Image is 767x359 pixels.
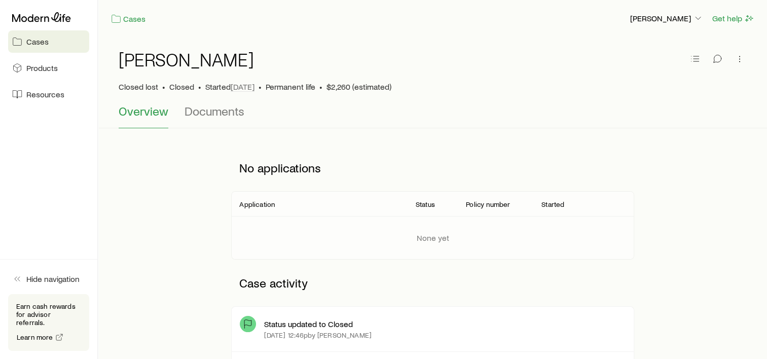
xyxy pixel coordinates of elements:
span: Overview [119,104,168,118]
span: Closed [169,82,194,92]
p: None yet [417,233,449,243]
span: Permanent life [266,82,315,92]
span: • [259,82,262,92]
span: $2,260 (estimated) [326,82,391,92]
p: Status updated to Closed [264,319,353,329]
p: Earn cash rewards for advisor referrals. [16,302,81,327]
span: • [198,82,201,92]
span: [DATE] [231,82,254,92]
button: Get help [712,13,755,24]
span: Hide navigation [26,274,80,284]
div: Case details tabs [119,104,747,128]
p: Closed lost [119,82,158,92]
span: • [162,82,165,92]
p: No applications [231,153,634,183]
span: Cases [26,37,49,47]
span: Products [26,63,58,73]
button: Hide navigation [8,268,89,290]
a: Cases [8,30,89,53]
button: [PERSON_NAME] [630,13,704,25]
a: Cases [111,13,146,25]
p: Case activity [231,268,634,298]
p: [DATE] 12:46p by [PERSON_NAME] [264,331,372,339]
p: Started [541,200,564,208]
p: Started [205,82,254,92]
span: Resources [26,89,64,99]
p: [PERSON_NAME] [630,13,703,23]
a: Products [8,57,89,79]
span: Documents [185,104,244,118]
h1: [PERSON_NAME] [119,49,254,69]
a: Resources [8,83,89,105]
p: Application [239,200,275,208]
p: Status [416,200,435,208]
span: Learn more [17,334,53,341]
div: Earn cash rewards for advisor referrals.Learn more [8,294,89,351]
p: Policy number [466,200,510,208]
span: • [319,82,322,92]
